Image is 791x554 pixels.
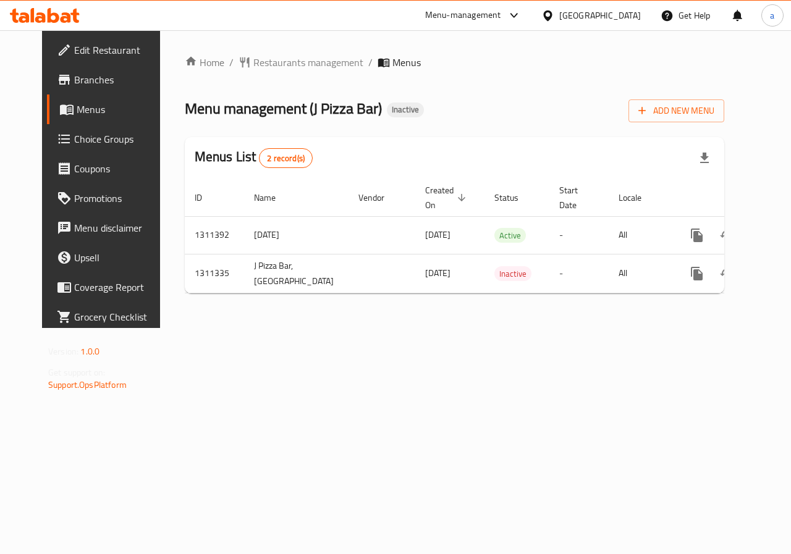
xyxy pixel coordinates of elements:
span: Locale [619,190,658,205]
span: Inactive [494,267,531,281]
div: Export file [690,143,719,173]
a: Home [185,55,224,70]
span: Add New Menu [638,103,714,119]
div: Inactive [494,266,531,281]
a: Menu disclaimer [47,213,174,243]
a: Upsell [47,243,174,272]
button: more [682,259,712,288]
button: Change Status [712,259,742,288]
span: Edit Restaurant [74,43,164,57]
td: 1311392 [185,216,244,254]
a: Branches [47,65,174,94]
span: Choice Groups [74,132,164,146]
span: Branches [74,72,164,87]
a: Coverage Report [47,272,174,302]
a: Choice Groups [47,124,174,154]
a: Support.OpsPlatform [48,377,127,393]
span: Grocery Checklist [74,309,164,324]
span: 2 record(s) [260,153,312,164]
button: more [682,220,712,250]
a: Coupons [47,154,174,183]
a: Promotions [47,183,174,213]
span: Vendor [358,190,400,205]
td: All [609,216,672,254]
div: Inactive [387,103,424,117]
span: Coverage Report [74,280,164,295]
a: Edit Restaurant [47,35,174,65]
td: 1311335 [185,254,244,293]
span: Version: [48,343,78,359]
a: Grocery Checklist [47,302,174,332]
button: Add New Menu [628,99,724,122]
div: [GEOGRAPHIC_DATA] [559,9,641,22]
td: J Pizza Bar,[GEOGRAPHIC_DATA] [244,254,349,293]
li: / [229,55,234,70]
span: 1.0.0 [80,343,99,359]
button: Change Status [712,220,742,250]
span: Menus [77,102,164,117]
a: Restaurants management [239,55,363,70]
li: / [368,55,373,70]
span: Get support on: [48,364,105,380]
span: Menu management ( J Pizza Bar ) [185,94,382,122]
span: Menu disclaimer [74,220,164,235]
span: Coupons [74,161,164,176]
span: Created On [425,183,470,212]
span: [DATE] [425,227,450,243]
td: [DATE] [244,216,349,254]
span: Menus [392,55,421,70]
span: Promotions [74,191,164,206]
span: a [770,9,774,22]
td: All [609,254,672,293]
span: [DATE] [425,265,450,281]
div: Active [494,228,526,243]
nav: breadcrumb [185,55,724,70]
span: Name [254,190,292,205]
h2: Menus List [195,148,313,168]
span: Start Date [559,183,594,212]
a: Menus [47,94,174,124]
span: ID [195,190,218,205]
td: - [549,216,609,254]
span: Active [494,229,526,243]
td: - [549,254,609,293]
span: Restaurants management [253,55,363,70]
span: Inactive [387,104,424,115]
span: Status [494,190,535,205]
div: Menu-management [425,8,501,23]
div: Total records count [259,148,313,168]
span: Upsell [74,250,164,265]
